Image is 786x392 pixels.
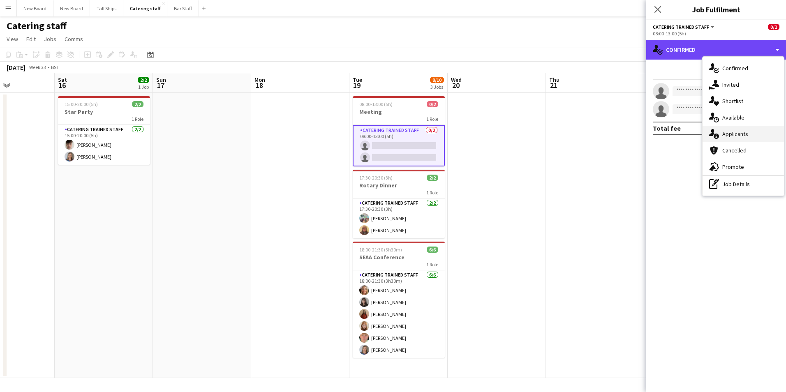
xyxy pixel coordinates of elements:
span: 6/6 [427,247,438,253]
span: 08:00-13:00 (5h) [359,101,393,107]
span: 17:30-20:30 (3h) [359,175,393,181]
div: [DATE] [7,63,25,71]
button: Catering trained staff [653,24,716,30]
span: Sun [156,76,166,83]
button: Bar Staff [167,0,199,16]
span: 2/2 [132,101,143,107]
div: Cancelled [703,142,784,159]
a: View [3,34,21,44]
h3: Job Fulfilment [646,4,786,15]
span: 1 Role [426,116,438,122]
span: Jobs [44,35,56,43]
app-job-card: 15:00-20:00 (5h)2/2Star Party1 RoleCatering trained staff2/215:00-20:00 (5h)[PERSON_NAME][PERSON_... [58,96,150,165]
a: Comms [61,34,86,44]
span: 18:00-21:30 (3h30m) [359,247,402,253]
app-job-card: 18:00-21:30 (3h30m)6/6SEAA Conference1 RoleCatering trained staff6/618:00-21:30 (3h30m)[PERSON_NA... [353,242,445,358]
span: 17 [155,81,166,90]
span: 19 [351,81,362,90]
h3: Rotary Dinner [353,182,445,189]
div: Applicants [703,126,784,142]
h3: Meeting [353,108,445,115]
div: Confirmed [703,60,784,76]
span: 0/2 [768,24,779,30]
span: 15:00-20:00 (5h) [65,101,98,107]
span: 1 Role [426,189,438,196]
app-card-role: Catering trained staff6/618:00-21:30 (3h30m)[PERSON_NAME][PERSON_NAME][PERSON_NAME][PERSON_NAME][... [353,270,445,358]
span: Mon [254,76,265,83]
div: Confirmed [646,40,786,60]
h3: SEAA Conference [353,254,445,261]
span: 20 [450,81,462,90]
div: Invited [703,76,784,93]
app-job-card: 17:30-20:30 (3h)2/2Rotary Dinner1 RoleCatering trained staff2/217:30-20:30 (3h)[PERSON_NAME][PERS... [353,170,445,238]
span: 8/10 [430,77,444,83]
span: 2/2 [427,175,438,181]
span: Edit [26,35,36,43]
span: Week 33 [27,64,48,70]
span: 1 Role [132,116,143,122]
a: Edit [23,34,39,44]
button: Tall Ships [90,0,123,16]
span: 0/2 [427,101,438,107]
div: 08:00-13:00 (5h) [653,30,779,37]
app-job-card: 08:00-13:00 (5h)0/2Meeting1 RoleCatering trained staff0/208:00-13:00 (5h) [353,96,445,166]
div: Shortlist [703,93,784,109]
h1: Catering staff [7,20,67,32]
div: Promote [703,159,784,175]
span: 2/2 [138,77,149,83]
div: Total fee [653,124,681,132]
app-card-role: Catering trained staff2/215:00-20:00 (5h)[PERSON_NAME][PERSON_NAME] [58,125,150,165]
span: Sat [58,76,67,83]
button: New Board [17,0,53,16]
span: 18 [253,81,265,90]
a: Jobs [41,34,60,44]
div: BST [51,64,59,70]
div: Available [703,109,784,126]
span: Comms [65,35,83,43]
app-card-role: Catering trained staff0/208:00-13:00 (5h) [353,125,445,166]
span: 21 [548,81,559,90]
span: Tue [353,76,362,83]
div: 3 Jobs [430,84,444,90]
button: New Board [53,0,90,16]
div: Job Details [703,176,784,192]
span: Thu [549,76,559,83]
h3: Star Party [58,108,150,115]
span: View [7,35,18,43]
button: Catering staff [123,0,167,16]
span: Wed [451,76,462,83]
div: 1 Job [138,84,149,90]
span: Catering trained staff [653,24,709,30]
span: 16 [57,81,67,90]
app-card-role: Catering trained staff2/217:30-20:30 (3h)[PERSON_NAME][PERSON_NAME] [353,198,445,238]
span: 1 Role [426,261,438,267]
